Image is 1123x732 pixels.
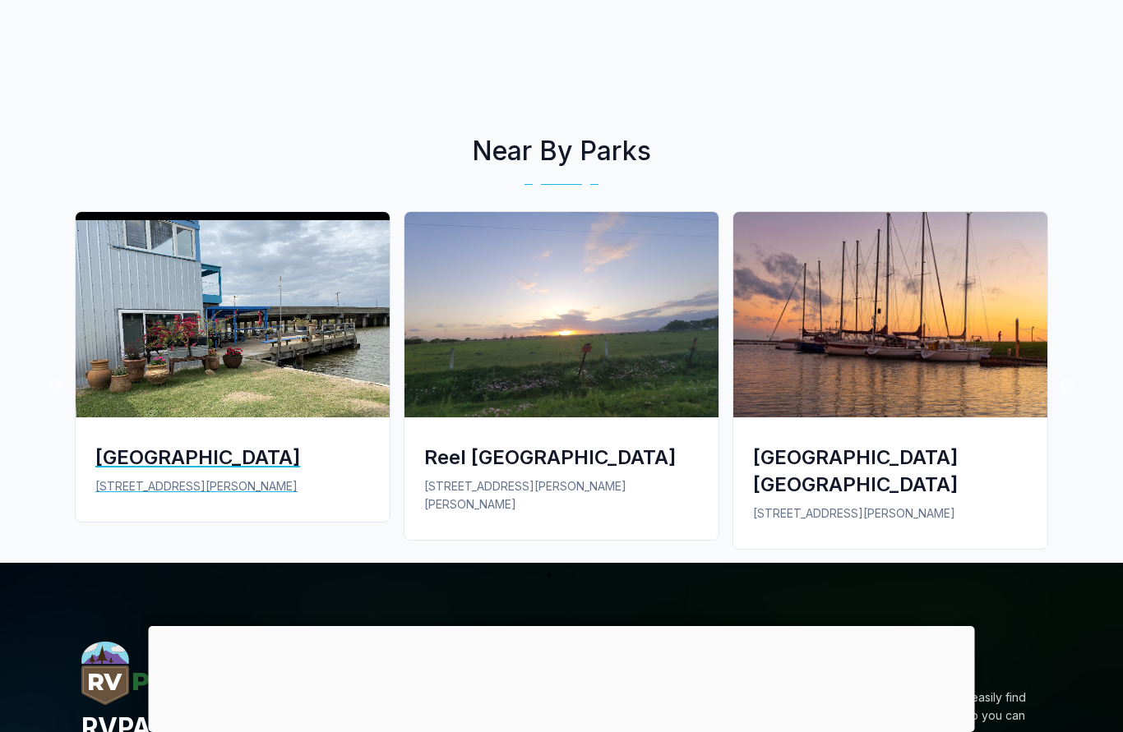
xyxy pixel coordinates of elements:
img: Turtle Creek RV Park [76,212,390,417]
a: Reel World RV ParkReel [GEOGRAPHIC_DATA][STREET_ADDRESS][PERSON_NAME][PERSON_NAME] [397,211,726,554]
button: Previous [48,379,64,395]
button: 1 [541,567,557,583]
h2: Near By Parks [68,131,1055,171]
a: Serendipity Bay RV Resort Cabins & Marina[GEOGRAPHIC_DATA] [GEOGRAPHIC_DATA][STREET_ADDRESS][PERS... [726,211,1055,563]
p: [STREET_ADDRESS][PERSON_NAME] [753,504,1028,523]
button: Next [1059,379,1075,395]
img: Serendipity Bay RV Resort Cabins & Marina [733,212,1047,417]
div: [GEOGRAPHIC_DATA] [GEOGRAPHIC_DATA] [753,444,1028,498]
button: 2 [566,567,582,583]
a: Turtle Creek RV Park[GEOGRAPHIC_DATA][STREET_ADDRESS][PERSON_NAME] [68,211,397,536]
img: RVParx.com [81,642,192,705]
img: Reel World RV Park [404,212,719,417]
div: [GEOGRAPHIC_DATA] [95,444,370,471]
div: Reel [GEOGRAPHIC_DATA] [424,444,699,471]
p: [STREET_ADDRESS][PERSON_NAME][PERSON_NAME] [424,477,699,513]
iframe: Advertisement [149,626,975,728]
p: [STREET_ADDRESS][PERSON_NAME] [95,477,370,495]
